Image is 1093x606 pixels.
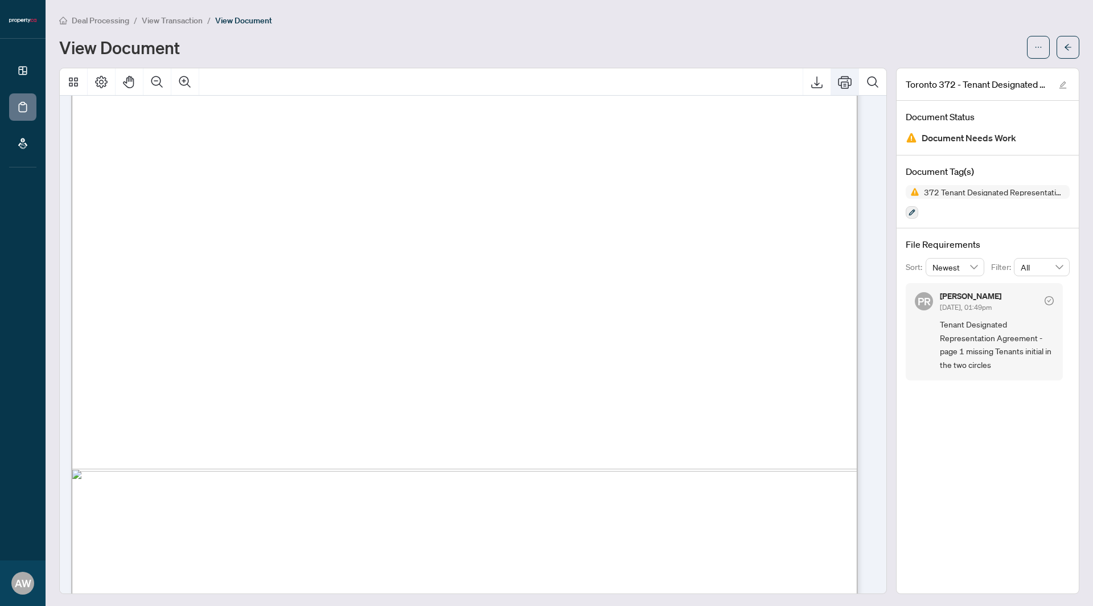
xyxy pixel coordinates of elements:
li: / [207,14,211,27]
span: Newest [932,259,978,276]
span: arrow-left [1064,43,1072,51]
li: / [134,14,137,27]
h5: [PERSON_NAME] [940,292,1001,300]
span: 372 Tenant Designated Representation Agreement with Company Schedule A [919,188,1070,196]
h1: View Document [59,38,180,56]
img: Document Status [906,132,917,144]
span: AW [15,575,31,591]
span: Toronto 372 - Tenant Designated Representation Agreement - Authority for Leas 5.pdf [906,77,1048,91]
h4: Document Status [906,110,1070,124]
img: Status Icon [906,185,919,199]
span: edit [1059,81,1067,89]
h4: File Requirements [906,238,1070,251]
span: ellipsis [1034,43,1042,51]
h4: Document Tag(s) [906,165,1070,178]
span: All [1021,259,1063,276]
p: Sort: [906,261,926,273]
p: Filter: [991,261,1014,273]
span: check-circle [1045,296,1054,305]
span: View Document [215,15,272,26]
span: home [59,17,67,24]
span: View Transaction [142,15,203,26]
span: Tenant Designated Representation Agreement - page 1 missing Tenants initial in the two circles [940,318,1054,371]
span: Document Needs Work [922,130,1016,146]
span: Deal Processing [72,15,129,26]
span: [DATE], 01:49pm [940,303,992,312]
span: PR [918,293,931,309]
img: logo [9,17,36,24]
